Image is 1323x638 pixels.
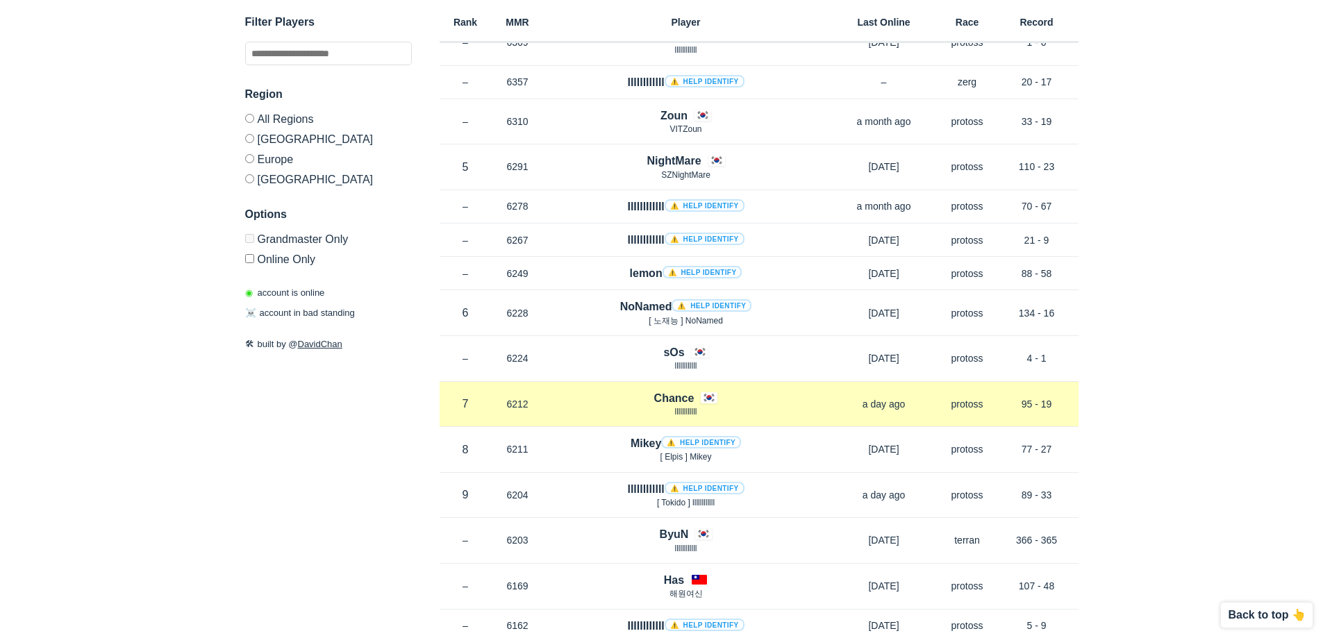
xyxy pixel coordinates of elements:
label: All Regions [245,114,412,128]
p: 6278 [492,199,544,213]
h4: NightMare [647,153,701,169]
p: protoss [940,619,995,632]
p: 6212 [492,397,544,411]
h3: Filter Players [245,14,412,31]
p: 70 - 67 [995,199,1079,213]
h3: Region [245,86,412,103]
p: 6228 [492,306,544,320]
p: 6169 [492,579,544,593]
p: [DATE] [829,267,940,280]
p: protoss [940,397,995,411]
p: 6 [440,305,492,321]
input: All Regions [245,114,254,123]
h6: Record [995,17,1079,27]
p: – [829,75,940,89]
p: 6249 [492,267,544,280]
span: 해원여신 [669,589,703,598]
p: [DATE] [829,306,940,320]
a: ⚠️ Help identify [672,299,751,312]
p: 9 [440,487,492,503]
h4: NoNamed [620,299,751,314]
p: 6291 [492,160,544,174]
p: 20 - 17 [995,75,1079,89]
p: account is online [245,286,325,300]
a: ⚠️ Help identify [665,75,744,87]
h4: llllllllllll [627,481,744,497]
p: [DATE] [829,351,940,365]
p: zerg [940,75,995,89]
p: protoss [940,442,995,456]
span: VITZoun [669,124,701,134]
h6: Last Online [829,17,940,27]
p: 134 - 16 [995,306,1079,320]
span: [ 노재능 ] NoNamed [649,316,723,326]
p: – [440,115,492,128]
h4: ByuN [660,526,689,542]
h6: Race [940,17,995,27]
p: 366 - 365 [995,533,1079,547]
span: 🛠 [245,339,254,349]
a: ⚠️ Help identify [665,482,744,494]
label: [GEOGRAPHIC_DATA] [245,169,412,185]
p: 110 - 23 [995,160,1079,174]
span: llllllllllll [675,544,697,553]
h4: sOs [663,344,684,360]
p: 95 - 19 [995,397,1079,411]
input: Grandmaster Only [245,234,254,243]
p: 6204 [492,488,544,502]
p: 6162 [492,619,544,632]
p: [DATE] [829,233,940,247]
label: Europe [245,149,412,169]
p: – [440,199,492,213]
p: protoss [940,115,995,128]
label: [GEOGRAPHIC_DATA] [245,128,412,149]
p: – [440,579,492,593]
input: Europe [245,154,254,163]
p: [DATE] [829,619,940,632]
a: DavidChan [298,339,342,349]
h4: Zoun [660,108,688,124]
p: Back to top 👆 [1228,610,1306,621]
h6: MMR [492,17,544,27]
p: 21 - 9 [995,233,1079,247]
span: SZNightMare [661,170,710,180]
p: – [440,351,492,365]
h4: llllllllllll [627,74,744,90]
span: ◉ [245,287,253,298]
label: Only Show accounts currently in Grandmaster [245,234,412,249]
a: ⚠️ Help identify [661,436,741,448]
p: 5 - 9 [995,619,1079,632]
h4: IIIIIIIIIIII [627,618,744,634]
p: protoss [940,306,995,320]
p: [DATE] [829,442,940,456]
p: protoss [940,199,995,213]
p: protoss [940,160,995,174]
p: [DATE] [829,533,940,547]
p: 107 - 48 [995,579,1079,593]
p: protoss [940,233,995,247]
p: 6224 [492,351,544,365]
input: Online Only [245,254,254,263]
p: 5 [440,159,492,175]
span: llllllllllll [675,361,697,371]
p: protoss [940,351,995,365]
a: ⚠️ Help identify [665,619,744,631]
p: 6310 [492,115,544,128]
p: protoss [940,267,995,280]
a: ⚠️ Help identify [665,199,744,212]
p: 33 - 19 [995,115,1079,128]
p: 6357 [492,75,544,89]
p: protoss [940,579,995,593]
p: a day ago [829,397,940,411]
p: account in bad standing [245,307,355,321]
span: [ Elpis ] Mikey [660,452,711,462]
p: 6211 [492,442,544,456]
p: built by @ [245,337,412,351]
span: ☠️ [245,308,256,319]
h4: Has [664,572,684,588]
p: – [440,233,492,247]
p: 89 - 33 [995,488,1079,502]
p: [DATE] [829,160,940,174]
p: terran [940,533,995,547]
p: – [440,267,492,280]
